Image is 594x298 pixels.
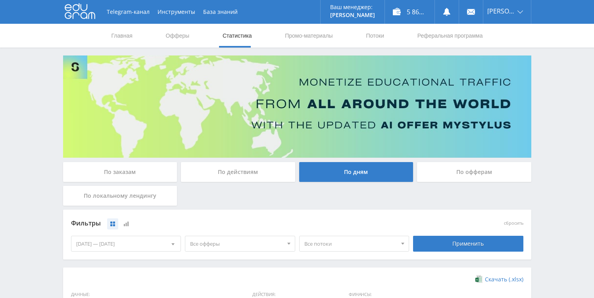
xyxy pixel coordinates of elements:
div: [DATE] — [DATE] [71,236,181,251]
a: Офферы [165,24,190,48]
a: Скачать (.xlsx) [475,275,523,283]
img: Banner [63,55,531,158]
img: xlsx [475,275,482,283]
p: [PERSON_NAME] [330,12,375,18]
a: Потоки [365,24,385,48]
span: Скачать (.xlsx) [485,276,523,283]
a: Главная [111,24,133,48]
a: Промо-материалы [284,24,333,48]
span: Все потоки [304,236,397,251]
div: Применить [413,236,523,252]
div: По заказам [63,162,177,182]
a: Статистика [222,24,253,48]
div: По дням [299,162,413,182]
p: Ваш менеджер: [330,4,375,10]
div: По действиям [181,162,295,182]
div: Фильтры [71,218,409,229]
a: Реферальная программа [417,24,484,48]
div: По офферам [417,162,531,182]
span: [PERSON_NAME] [487,8,515,14]
button: сбросить [504,221,523,226]
div: По локальному лендингу [63,186,177,206]
span: Все офферы [190,236,283,251]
